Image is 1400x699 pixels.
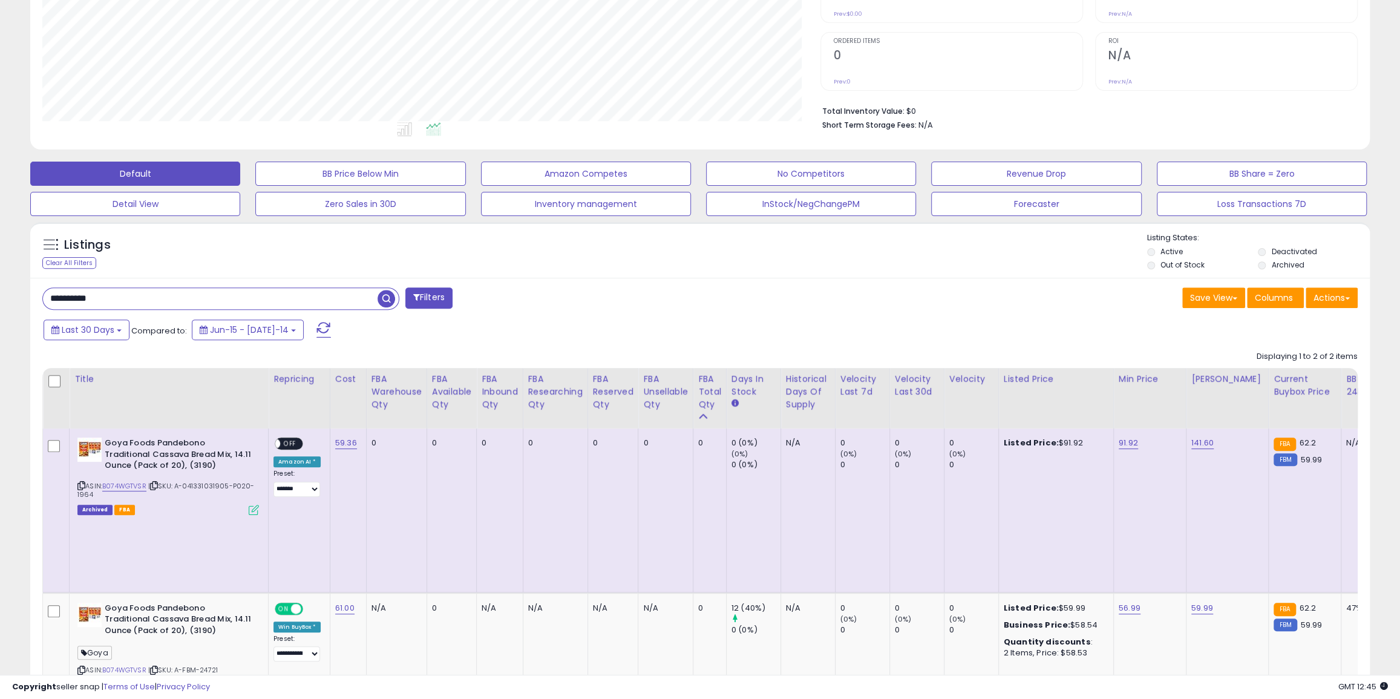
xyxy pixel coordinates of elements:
[822,106,904,116] b: Total Inventory Value:
[1274,603,1296,616] small: FBA
[1119,373,1181,386] div: Min Price
[931,162,1141,186] button: Revenue Drop
[1274,438,1296,451] small: FBA
[192,320,304,340] button: Jun-15 - [DATE]-14
[12,681,56,692] strong: Copyright
[528,603,578,614] div: N/A
[895,603,944,614] div: 0
[698,603,717,614] div: 0
[44,320,129,340] button: Last 30 Days
[273,373,325,386] div: Repricing
[834,38,1082,45] span: Ordered Items
[273,470,321,497] div: Preset:
[731,373,776,398] div: Days In Stock
[30,192,240,216] button: Detail View
[1004,603,1104,614] div: $59.99
[405,287,453,309] button: Filters
[77,646,112,660] span: Goya
[918,119,933,131] span: N/A
[949,449,966,459] small: (0%)
[105,438,252,474] b: Goya Foods Pandebono Traditional Cassava Bread Mix, 14.11 Ounce (Pack of 20), (3190)
[1004,602,1059,614] b: Listed Price:
[1119,602,1140,614] a: 56.99
[698,373,721,411] div: FBA Total Qty
[371,603,417,614] div: N/A
[1108,38,1357,45] span: ROI
[1299,437,1316,448] span: 62.2
[822,103,1349,117] li: $0
[643,373,688,411] div: FBA Unsellable Qty
[895,625,944,635] div: 0
[1247,287,1304,308] button: Columns
[102,481,146,491] a: B074WGTVSR
[371,438,417,448] div: 0
[77,603,102,627] img: 51twVX2vQUL._SL40_.jpg
[1346,373,1390,398] div: BB Share 24h.
[1274,619,1297,631] small: FBM
[895,459,944,470] div: 0
[949,438,998,448] div: 0
[706,162,916,186] button: No Competitors
[840,449,857,459] small: (0%)
[1004,619,1070,631] b: Business Price:
[62,324,114,336] span: Last 30 Days
[1271,246,1317,257] label: Deactivated
[593,603,629,614] div: N/A
[301,603,321,614] span: OFF
[77,481,255,499] span: | SKU: A-041331031905-P020-1964
[949,614,966,624] small: (0%)
[840,438,889,448] div: 0
[949,625,998,635] div: 0
[1004,437,1059,448] b: Listed Price:
[157,681,210,692] a: Privacy Policy
[1271,260,1304,270] label: Archived
[731,459,780,470] div: 0 (0%)
[1191,437,1214,449] a: 141.60
[731,603,780,614] div: 12 (40%)
[895,449,912,459] small: (0%)
[1257,351,1358,363] div: Displaying 1 to 2 of 2 items
[273,635,321,662] div: Preset:
[1274,373,1336,398] div: Current Buybox Price
[77,603,259,689] div: ASIN:
[482,438,514,448] div: 0
[1338,681,1388,692] span: 2025-08-14 12:45 GMT
[482,373,518,411] div: FBA inbound Qty
[1119,437,1138,449] a: 91.92
[102,665,146,675] a: B074WGTVSR
[255,162,465,186] button: BB Price Below Min
[895,614,912,624] small: (0%)
[335,373,361,386] div: Cost
[593,438,629,448] div: 0
[77,438,259,514] div: ASIN:
[949,373,993,386] div: Velocity
[895,438,944,448] div: 0
[1108,78,1132,85] small: Prev: N/A
[643,438,684,448] div: 0
[432,373,471,411] div: FBA Available Qty
[731,398,739,409] small: Days In Stock.
[834,78,851,85] small: Prev: 0
[255,192,465,216] button: Zero Sales in 30D
[786,438,826,448] div: N/A
[42,257,96,269] div: Clear All Filters
[1300,454,1322,465] span: 59.99
[482,603,514,614] div: N/A
[949,603,998,614] div: 0
[74,373,263,386] div: Title
[210,324,289,336] span: Jun-15 - [DATE]-14
[273,456,321,467] div: Amazon AI *
[1157,162,1367,186] button: BB Share = Zero
[840,459,889,470] div: 0
[643,603,684,614] div: N/A
[276,603,291,614] span: ON
[12,681,210,693] div: seller snap | |
[1160,246,1183,257] label: Active
[335,437,357,449] a: 59.36
[148,665,218,675] span: | SKU: A-FBM-24721
[273,622,321,632] div: Win BuyBox *
[1004,373,1108,386] div: Listed Price
[1160,260,1205,270] label: Out of Stock
[1346,438,1386,448] div: N/A
[1255,292,1293,304] span: Columns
